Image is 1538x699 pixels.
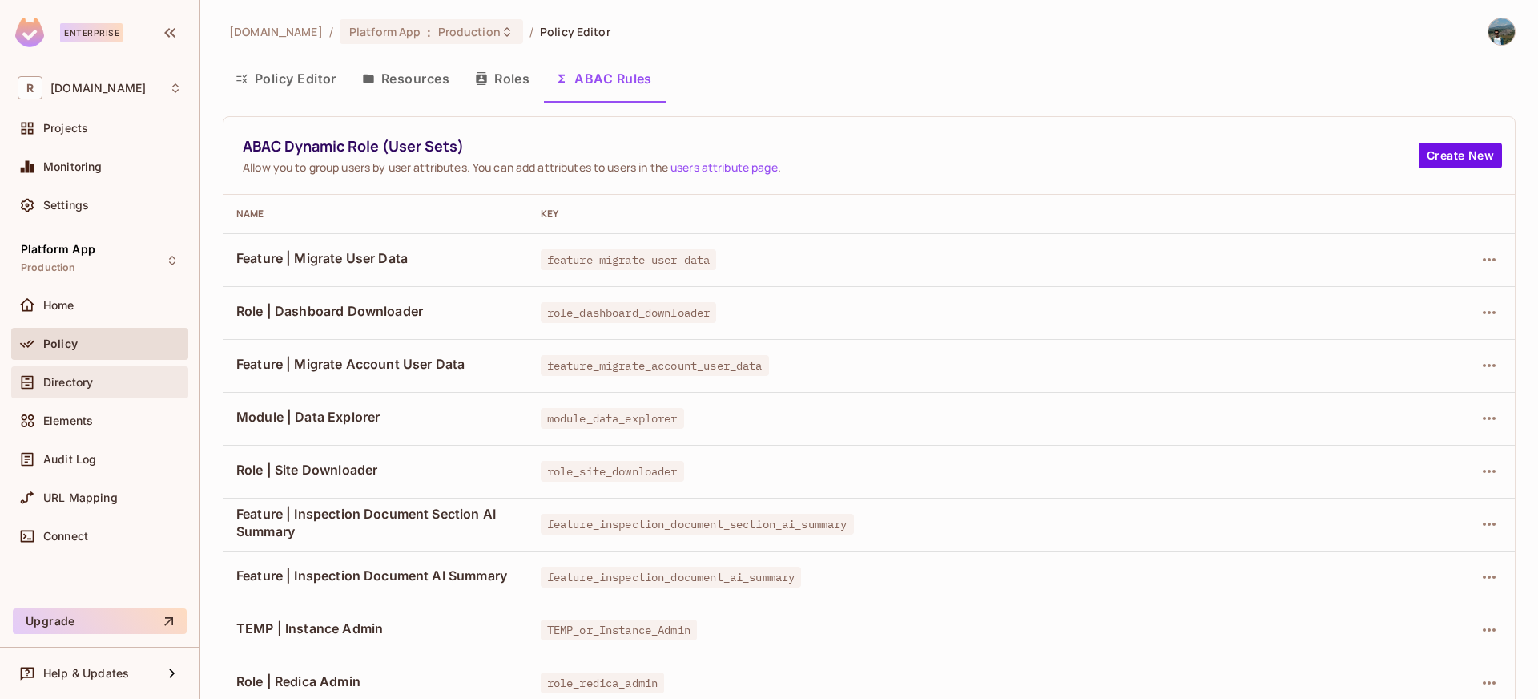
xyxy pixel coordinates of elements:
button: Policy Editor [223,59,349,99]
span: Platform App [21,243,95,256]
img: SReyMgAAAABJRU5ErkJggg== [15,18,44,47]
span: Audit Log [43,453,96,466]
span: feature_inspection_document_section_ai_summary [541,514,854,535]
div: Name [236,208,515,220]
span: R [18,76,42,99]
li: / [529,24,533,39]
span: URL Mapping [43,491,118,504]
span: module_data_explorer [541,408,684,429]
span: Feature | Inspection Document AI Summary [236,567,515,584]
button: Roles [462,59,542,99]
span: Elements [43,414,93,427]
span: Connect [43,530,88,543]
span: Settings [43,199,89,212]
span: TEMP | Instance Admin [236,620,515,637]
span: Production [438,24,501,39]
span: feature_migrate_account_user_data [541,355,769,376]
span: Policy Editor [540,24,610,39]
span: ABAC Dynamic Role (User Sets) [243,136,1419,156]
span: Allow you to group users by user attributes. You can add attributes to users in the . [243,160,1419,175]
div: Enterprise [60,23,123,42]
span: feature_migrate_user_data [541,249,717,270]
button: Upgrade [13,608,187,634]
span: Projects [43,122,88,135]
button: Create New [1419,143,1502,168]
span: Production [21,261,76,274]
div: Key [541,208,1372,220]
span: role_redica_admin [541,673,665,693]
a: users attribute page [670,160,778,175]
span: Feature | Migrate User Data [236,249,515,267]
span: Role | Dashboard Downloader [236,302,515,320]
span: Platform App [349,24,421,39]
li: / [329,24,333,39]
span: role_site_downloader [541,461,684,482]
span: role_dashboard_downloader [541,302,717,323]
span: Policy [43,337,78,350]
span: the active workspace [229,24,323,39]
span: Feature | Migrate Account User Data [236,355,515,373]
span: TEMP_or_Instance_Admin [541,620,697,640]
button: ABAC Rules [542,59,665,99]
span: Monitoring [43,160,103,173]
span: : [426,26,432,38]
span: Help & Updates [43,667,129,680]
img: Alejandro Duarte Sánchez [1488,18,1515,45]
span: Role | Site Downloader [236,461,515,479]
span: Feature | Inspection Document Section AI Summary [236,505,515,540]
button: Resources [349,59,462,99]
span: feature_inspection_document_ai_summary [541,567,802,588]
span: Home [43,299,74,312]
span: Module | Data Explorer [236,408,515,426]
span: Directory [43,376,93,389]
span: Role | Redica Admin [236,673,515,690]
span: Workspace: redica.com [50,82,146,95]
